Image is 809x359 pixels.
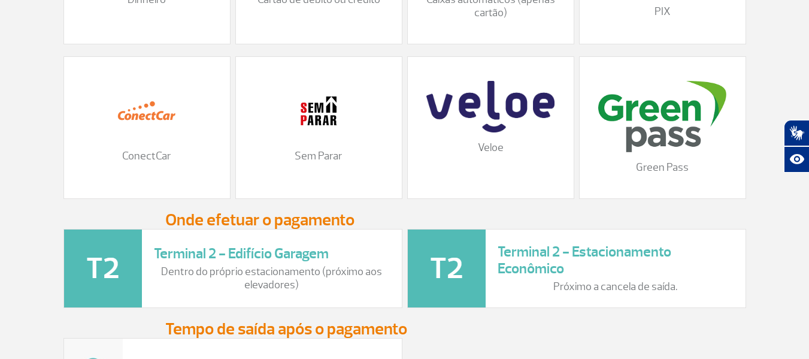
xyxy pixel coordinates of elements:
h3: Terminal 2 - Estacionamento Econômico [498,243,734,278]
img: download%20%2816%29.png [598,81,726,152]
p: Veloe [420,141,562,155]
img: veloe-logo-1%20%281%29.png [426,81,554,132]
button: Abrir tradutor de língua de sinais. [784,120,809,146]
img: 11.png [289,81,349,141]
p: Próximo a cancela de saída. [498,280,734,294]
h3: Onde efetuar o pagamento [165,211,644,229]
p: Green Pass [592,161,734,174]
img: t2-icone.png [64,230,142,307]
div: Plugin de acessibilidade da Hand Talk. [784,120,809,173]
p: ConectCar [76,150,218,163]
p: Sem Parar [248,150,390,163]
p: PIX [592,5,734,19]
h3: Terminal 2 - Edifício Garagem [154,245,390,263]
img: 12.png [117,81,177,141]
button: Abrir recursos assistivos. [784,146,809,173]
h3: Tempo de saída após o pagamento [165,320,644,338]
img: t2-icone.png [408,230,486,307]
p: Dentro do próprio estacionamento (próximo aos elevadores) [154,266,390,291]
